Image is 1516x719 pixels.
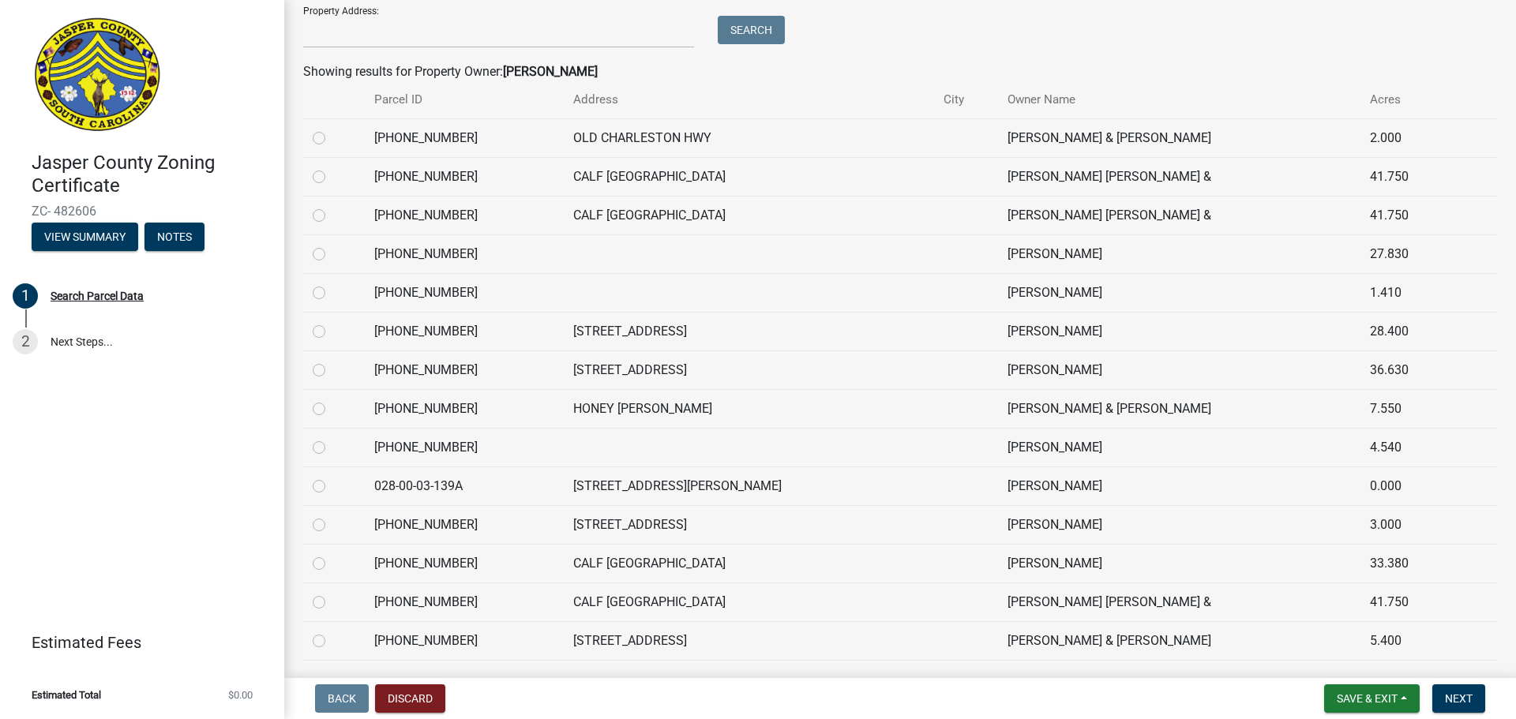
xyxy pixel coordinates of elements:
[1360,466,1465,505] td: 0.000
[564,505,934,544] td: [STREET_ADDRESS]
[998,234,1360,273] td: [PERSON_NAME]
[998,273,1360,312] td: [PERSON_NAME]
[564,81,934,118] th: Address
[144,223,205,251] button: Notes
[998,544,1360,582] td: [PERSON_NAME]
[1360,544,1465,582] td: 33.380
[365,389,564,428] td: [PHONE_NUMBER]
[32,231,138,244] wm-modal-confirm: Summary
[998,428,1360,466] td: [PERSON_NAME]
[1360,660,1465,698] td: 3.700
[1360,428,1465,466] td: 4.540
[564,660,934,698] td: [STREET_ADDRESS]
[718,16,785,44] button: Search
[1360,389,1465,428] td: 7.550
[564,582,934,621] td: CALF [GEOGRAPHIC_DATA]
[998,466,1360,505] td: [PERSON_NAME]
[303,62,1497,81] div: Showing results for Property Owner:
[998,312,1360,350] td: [PERSON_NAME]
[564,118,934,157] td: OLD CHARLESTON HWY
[365,312,564,350] td: [PHONE_NUMBER]
[375,684,445,713] button: Discard
[1360,621,1465,660] td: 5.400
[32,223,138,251] button: View Summary
[998,118,1360,157] td: [PERSON_NAME] & [PERSON_NAME]
[1432,684,1485,713] button: Next
[1360,234,1465,273] td: 27.830
[564,350,934,389] td: [STREET_ADDRESS]
[365,428,564,466] td: [PHONE_NUMBER]
[1337,692,1398,705] span: Save & Exit
[365,196,564,234] td: [PHONE_NUMBER]
[1445,692,1473,705] span: Next
[328,692,356,705] span: Back
[564,621,934,660] td: [STREET_ADDRESS]
[934,81,998,118] th: City
[365,157,564,196] td: [PHONE_NUMBER]
[51,290,144,301] div: Search Parcel Data
[1360,81,1465,118] th: Acres
[503,64,598,79] strong: [PERSON_NAME]
[228,690,253,700] span: $0.00
[998,81,1360,118] th: Owner Name
[365,273,564,312] td: [PHONE_NUMBER]
[998,505,1360,544] td: [PERSON_NAME]
[144,231,205,244] wm-modal-confirm: Notes
[32,690,101,700] span: Estimated Total
[564,157,934,196] td: CALF [GEOGRAPHIC_DATA]
[564,196,934,234] td: CALF [GEOGRAPHIC_DATA]
[32,17,163,135] img: Jasper County, South Carolina
[365,466,564,505] td: 028-00-03-139A
[365,234,564,273] td: [PHONE_NUMBER]
[365,544,564,582] td: [PHONE_NUMBER]
[365,621,564,660] td: [PHONE_NUMBER]
[13,627,259,658] a: Estimated Fees
[365,582,564,621] td: [PHONE_NUMBER]
[564,466,934,505] td: [STREET_ADDRESS][PERSON_NAME]
[1360,350,1465,389] td: 36.630
[1360,312,1465,350] td: 28.400
[998,582,1360,621] td: [PERSON_NAME] [PERSON_NAME] &
[1360,505,1465,544] td: 3.000
[1360,157,1465,196] td: 41.750
[1360,118,1465,157] td: 2.000
[998,660,1360,698] td: [PERSON_NAME]
[365,505,564,544] td: [PHONE_NUMBER]
[365,81,564,118] th: Parcel ID
[32,204,253,219] span: ZC- 482606
[13,329,38,354] div: 2
[998,196,1360,234] td: [PERSON_NAME] [PERSON_NAME] &
[365,660,564,698] td: [PHONE_NUMBER]
[564,389,934,428] td: HONEY [PERSON_NAME]
[32,152,272,197] h4: Jasper County Zoning Certificate
[365,350,564,389] td: [PHONE_NUMBER]
[998,621,1360,660] td: [PERSON_NAME] & [PERSON_NAME]
[998,350,1360,389] td: [PERSON_NAME]
[315,684,369,713] button: Back
[998,389,1360,428] td: [PERSON_NAME] & [PERSON_NAME]
[564,544,934,582] td: CALF [GEOGRAPHIC_DATA]
[564,312,934,350] td: [STREET_ADDRESS]
[1360,273,1465,312] td: 1.410
[1324,684,1420,713] button: Save & Exit
[13,283,38,309] div: 1
[365,118,564,157] td: [PHONE_NUMBER]
[1360,582,1465,621] td: 41.750
[1360,196,1465,234] td: 41.750
[998,157,1360,196] td: [PERSON_NAME] [PERSON_NAME] &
